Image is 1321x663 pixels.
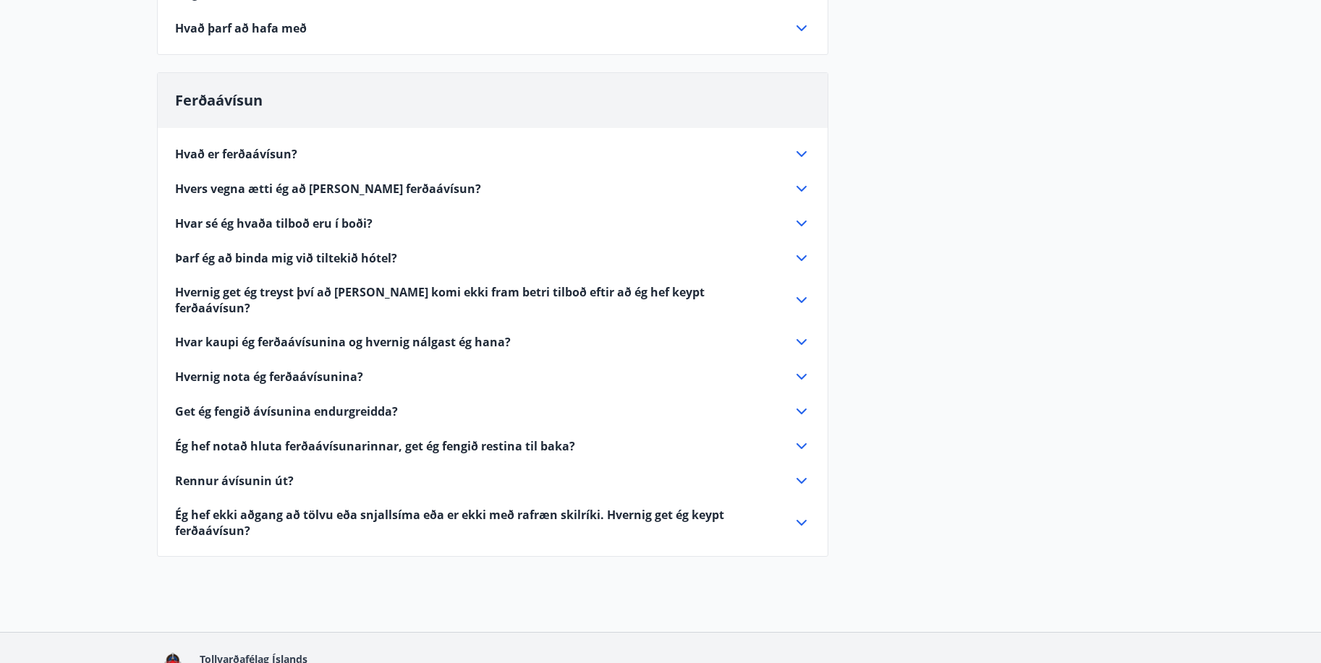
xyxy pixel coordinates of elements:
span: Hvernig nota ég ferðaávísunina? [175,369,363,385]
span: Ferðaávísun [175,90,263,110]
span: Hvað er ferðaávísun? [175,146,297,162]
div: Hvernig get ég treyst því að [PERSON_NAME] komi ekki fram betri tilboð eftir að ég hef keypt ferð... [175,284,810,316]
span: Ég hef notað hluta ferðaávísunarinnar, get ég fengið restina til baka? [175,438,575,454]
div: Þarf ég að binda mig við tiltekið hótel? [175,249,810,267]
div: Ég hef notað hluta ferðaávísunarinnar, get ég fengið restina til baka? [175,437,810,455]
span: Hvað þarf að hafa með [175,20,307,36]
span: Rennur ávísunin út? [175,473,294,489]
span: Hvar sé ég hvaða tilboð eru í boði? [175,215,373,231]
div: Hvernig nota ég ferðaávísunina? [175,368,810,385]
div: Hvers vegna ætti ég að [PERSON_NAME] ferðaávísun? [175,180,810,197]
span: Get ég fengið ávísunina endurgreidda? [175,403,398,419]
div: Hvað þarf að hafa með [175,20,810,37]
div: Get ég fengið ávísunina endurgreidda? [175,403,810,420]
span: Þarf ég að binda mig við tiltekið hótel? [175,250,397,266]
div: Hvar sé ég hvaða tilboð eru í boði? [175,215,810,232]
div: Ég hef ekki aðgang að tölvu eða snjallsíma eða er ekki með rafræn skilríki. Hvernig get ég keypt ... [175,507,810,539]
div: Rennur ávísunin út? [175,472,810,489]
div: Hvað er ferðaávísun? [175,145,810,163]
span: Hvar kaupi ég ferðaávísunina og hvernig nálgast ég hana? [175,334,511,350]
span: Hvers vegna ætti ég að [PERSON_NAME] ferðaávísun? [175,181,481,197]
span: Hvernig get ég treyst því að [PERSON_NAME] komi ekki fram betri tilboð eftir að ég hef keypt ferð... [175,284,776,316]
span: Ég hef ekki aðgang að tölvu eða snjallsíma eða er ekki með rafræn skilríki. Hvernig get ég keypt ... [175,507,776,539]
div: Hvar kaupi ég ferðaávísunina og hvernig nálgast ég hana? [175,333,810,351]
